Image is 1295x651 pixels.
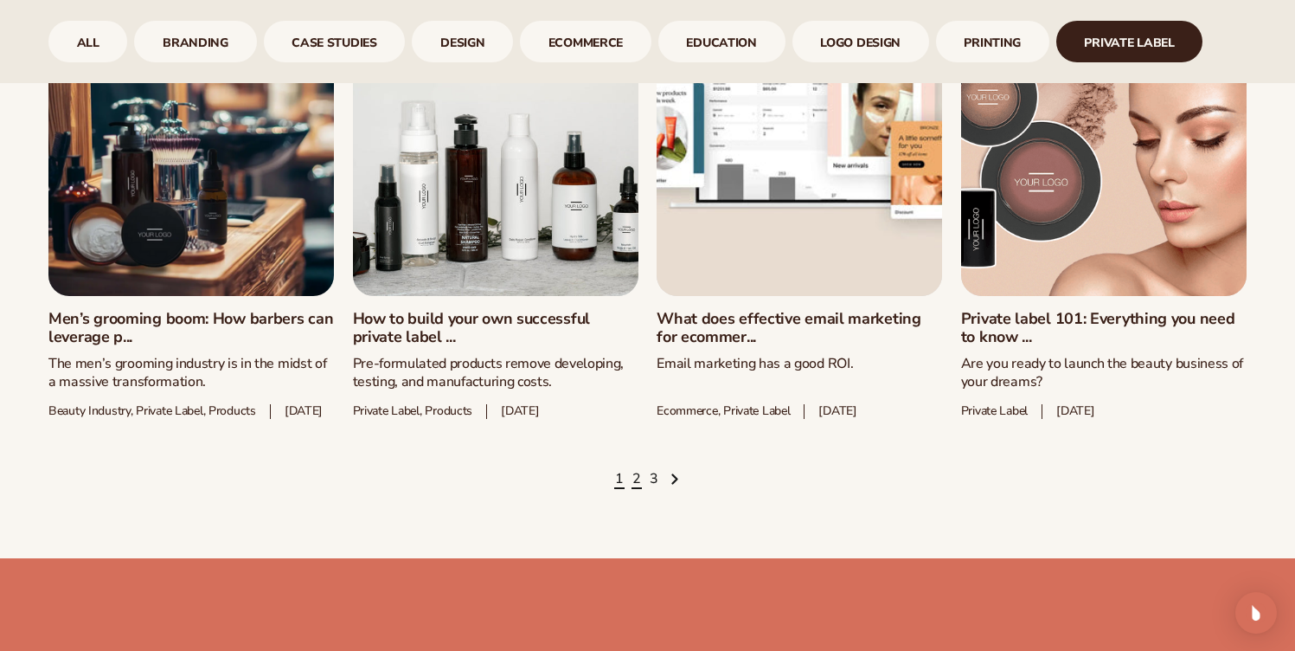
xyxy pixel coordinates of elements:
[650,470,658,489] a: Page 3
[667,470,681,489] a: Next page
[657,310,942,347] a: What does effective email marketing for ecommer...
[48,310,334,347] a: Men’s grooming boom: How barbers can leverage p...
[412,21,513,62] a: design
[792,21,929,62] div: 7 / 9
[615,470,624,489] a: Page 1
[658,21,785,62] a: Education
[961,310,1247,347] a: Private label 101: Everything you need to know ...
[658,21,785,62] div: 6 / 9
[520,21,651,62] a: ecommerce
[792,21,929,62] a: logo design
[1056,21,1203,62] div: 9 / 9
[1235,592,1277,634] div: Open Intercom Messenger
[264,21,406,62] div: 3 / 9
[134,21,256,62] div: 2 / 9
[412,21,513,62] div: 4 / 9
[48,21,127,62] div: 1 / 9
[936,21,1049,62] a: printing
[353,310,638,347] a: How to build your own successful private label ...
[520,21,651,62] div: 5 / 9
[48,470,1247,489] nav: Pagination
[264,21,406,62] a: case studies
[1056,21,1203,62] a: Private Label
[134,21,256,62] a: branding
[48,21,127,62] a: All
[632,470,641,489] a: Page 2
[936,21,1049,62] div: 8 / 9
